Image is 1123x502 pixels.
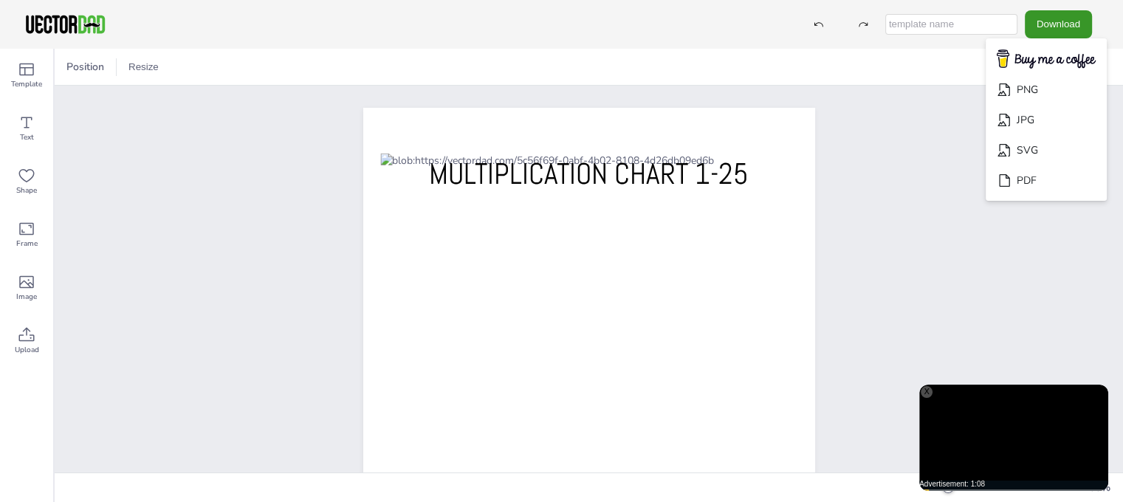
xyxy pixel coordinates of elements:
[921,386,933,398] div: X
[11,78,42,90] span: Template
[123,55,165,79] button: Resize
[63,60,107,74] span: Position
[986,38,1107,202] ul: Download
[20,131,34,143] span: Text
[16,185,37,196] span: Shape
[919,385,1108,491] iframe: Advertisement
[1025,10,1092,38] button: Download
[919,481,1108,488] div: Advertisement: 1:08
[986,165,1107,196] li: PDF
[986,105,1107,135] li: JPG
[919,385,1108,491] div: Video Player
[885,14,1017,35] input: template name
[16,291,37,303] span: Image
[16,238,38,250] span: Frame
[986,135,1107,165] li: SVG
[986,75,1107,105] li: PNG
[24,13,107,35] img: VectorDad-1.png
[987,45,1105,74] img: buymecoffee.png
[15,344,39,356] span: Upload
[429,155,749,193] span: MULTIPLICATION CHART 1-25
